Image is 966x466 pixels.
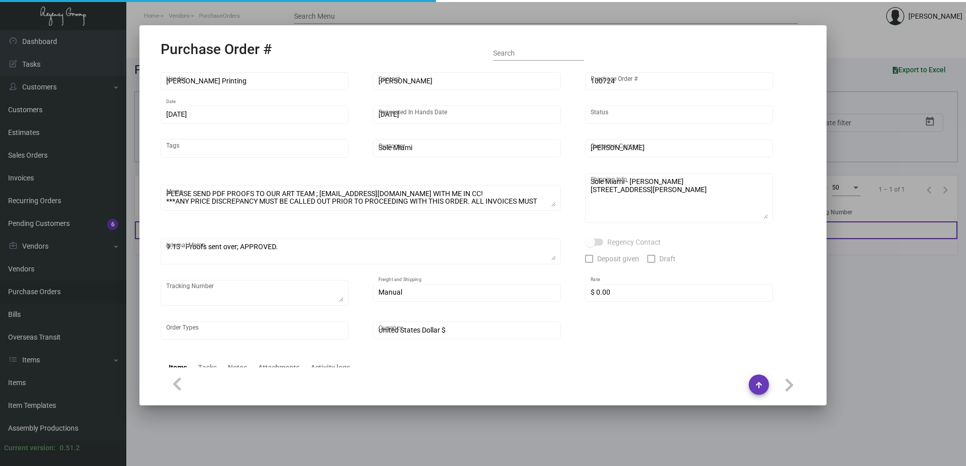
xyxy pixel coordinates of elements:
div: Current version: [4,443,56,453]
div: Tasks [198,362,217,373]
div: Notes [228,362,247,373]
span: Manual [378,288,402,296]
div: 0.51.2 [60,443,80,453]
h2: Purchase Order # [161,41,272,58]
div: Items [169,362,187,373]
div: Attachments [258,362,300,373]
span: Draft [659,253,675,265]
span: Deposit given [597,253,639,265]
span: Regency Contact [607,236,661,248]
div: Activity logs [311,362,350,373]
